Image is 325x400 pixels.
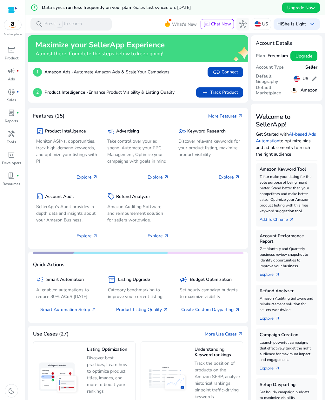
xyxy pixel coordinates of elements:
[116,194,150,200] h5: Refund Analyzer
[260,288,314,294] h5: Refund Analyzer
[8,88,15,96] span: donut_small
[148,174,169,180] p: Explore
[8,76,15,82] p: Ads
[148,233,169,239] p: Explore
[36,51,165,57] h4: Almost there! Complete the steps below to keep going!
[17,91,19,93] span: fiber_manual_record
[301,88,317,93] h5: Amazon
[211,21,231,27] span: Chat Now
[17,174,19,177] span: fiber_manual_record
[108,276,116,283] span: inventory_2
[4,32,22,37] p: Marketplace
[219,174,240,180] p: Explore
[36,40,165,50] h2: Maximize your SellerApp Experience
[44,69,74,75] b: Amazon Ads -
[260,269,285,278] a: Explorearrow_outward
[260,214,299,223] a: Add To Chrome
[195,360,240,400] p: Track the position of products on the Amazon SERP, analyze historical rankings, pinpoint traffic-...
[260,246,314,269] p: Get Monthly and Quarterly business review snapshot to identify opportunities to improve your busi...
[87,347,132,352] h5: Listing Optimization
[116,306,168,313] a: Product Listing Quality
[282,3,320,13] button: Upgrade Now
[36,276,44,283] span: campaign
[195,347,240,358] h5: Understanding Keyword rankings
[287,4,315,11] span: Upgrade Now
[87,355,132,395] p: Discover best practices, Learn how to optimize product titles, images, and more to boost your ran...
[8,151,15,159] span: code_blocks
[275,272,280,277] span: arrow_outward
[190,277,232,282] h5: Budget Optimization
[213,68,220,76] span: link
[260,295,314,313] p: Amazon Auditing Software and reimbursement solution for sellers worldwide.
[5,118,18,124] p: Reports
[290,51,317,61] button: Upgrade
[275,316,280,321] span: arrow_outward
[33,113,64,119] h4: Features (15)
[295,53,312,59] span: Upgrade
[260,174,314,214] p: Tailor make your listing for the sole purpose of being heard better. Stand better than your compe...
[46,277,84,282] h5: Smart Automation
[235,307,240,312] span: arrow_outward
[235,174,240,180] span: arrow_outward
[260,363,285,371] a: Explorearrow_outward
[36,287,96,300] p: AI enabled automations to reduce 30% ACoS [DATE]
[57,21,63,28] span: /
[260,313,285,322] a: Explorearrow_outward
[5,55,18,61] p: Product
[178,138,240,158] p: Discover relevant keywords for your product listing, maximize product visibility
[44,69,169,75] p: Automate Amazon Ads & Scale Your Campaigns
[256,131,317,158] p: Get Started with to optimize bids and ad placements to reach the right audience
[180,287,240,300] p: Set hourly campaign budgets to maximize visibility
[8,46,15,54] span: inventory_2
[180,276,187,283] span: campaign
[181,306,240,313] a: Create Custom Dayparting
[93,233,98,238] span: arrow_outward
[178,127,186,135] span: key
[44,89,89,95] b: Product Intelligence -
[17,112,19,114] span: fiber_manual_record
[107,203,169,223] p: Amazon Auditing Software and reimbursement solution for sellers worldwide.
[164,233,169,238] span: arrow_outward
[8,130,15,138] span: handyman
[17,70,19,72] span: fiber_manual_record
[76,233,98,239] p: Explore
[42,5,191,10] h5: Data syncs run less frequently on your plan -
[2,160,21,166] p: Developers
[7,97,16,103] p: Sales
[255,21,261,27] img: us.svg
[308,20,316,28] span: keyboard_arrow_down
[33,68,42,77] p: 1
[76,174,98,180] p: Explore
[311,76,317,82] span: edit
[172,19,197,30] span: What's New
[40,306,96,313] a: Smart Automation Setup
[213,68,238,76] span: Connect
[187,129,226,134] h5: Keyword Research
[256,85,290,96] h5: Default Marketplace
[36,138,98,165] p: Monitor ASINs, opportunities, track high-demand keywords, and optimize your listings with PI
[118,277,150,282] h5: Listing Upgrade
[238,331,243,336] span: arrow_outward
[260,382,314,388] h5: Setup Dayparting
[201,89,238,96] span: Track Product
[196,87,243,98] button: addTrack Product
[305,65,317,70] h5: Seller
[36,127,44,135] span: package
[208,67,243,77] button: linkConnect
[164,174,169,180] span: arrow_outward
[260,332,314,338] h5: Campaign Creation
[107,193,115,200] span: sell
[256,113,317,128] h3: Welcome to SellerApp!
[260,340,314,363] p: Launch powerful campaigns that effectively target the right audience for maximum impact and engag...
[163,307,168,312] span: arrow_outward
[208,113,243,119] a: More Featuresarrow_outward
[36,20,43,28] span: search
[8,67,15,75] span: campaign
[290,86,298,94] img: amazon.svg
[8,172,15,180] span: book_4
[36,193,44,200] span: summarize
[277,22,306,26] p: Hi
[260,167,314,172] h5: Amazon Keyword Tool
[36,203,98,223] p: SellerApp's Audit provides in depth data and insights about your Amazon Business.
[3,181,20,187] p: Resources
